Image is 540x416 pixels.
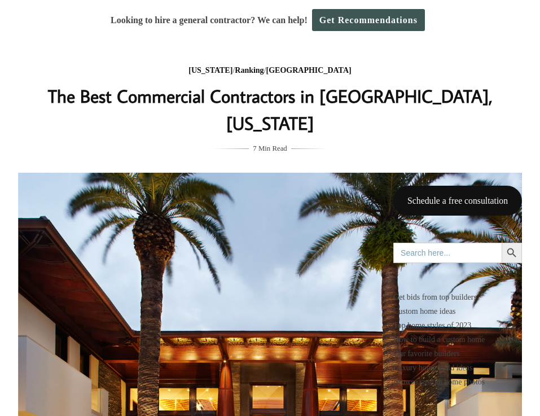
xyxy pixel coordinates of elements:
a: Ranking [235,66,264,75]
a: [GEOGRAPHIC_DATA] [266,66,352,75]
h1: The Best Commercial Contractors in [GEOGRAPHIC_DATA], [US_STATE] [45,82,495,137]
div: / / [45,64,495,78]
a: [US_STATE] [188,66,232,75]
a: Get Recommendations [312,9,425,31]
span: 7 Min Read [253,142,287,155]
